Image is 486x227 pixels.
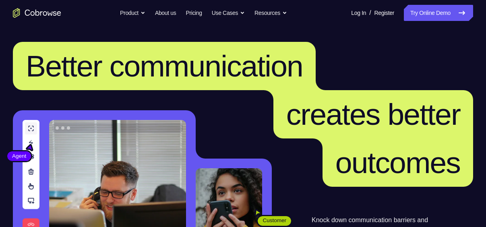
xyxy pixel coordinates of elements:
[26,49,303,83] span: Better communication
[186,5,202,21] a: Pricing
[120,5,145,21] button: Product
[212,5,245,21] button: Use Cases
[369,8,371,18] span: /
[404,5,473,21] a: Try Online Demo
[254,5,287,21] button: Resources
[374,5,394,21] a: Register
[13,8,61,18] a: Go to the home page
[155,5,176,21] a: About us
[351,5,366,21] a: Log In
[286,97,460,131] span: creates better
[335,146,460,180] span: outcomes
